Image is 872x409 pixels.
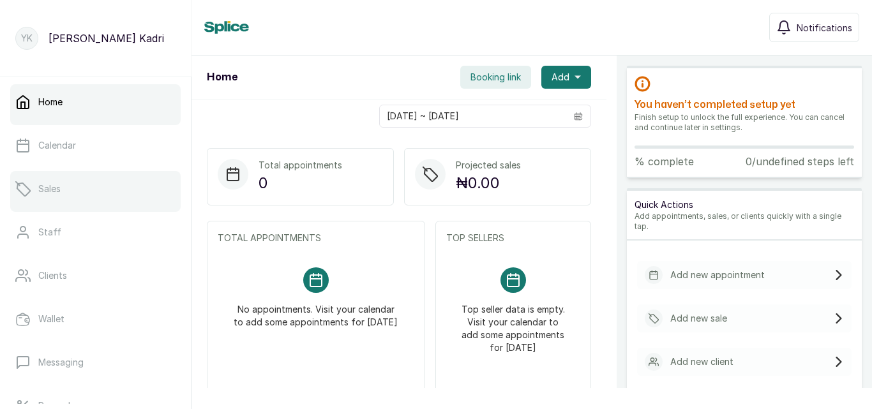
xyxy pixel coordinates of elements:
p: Messaging [38,356,84,369]
p: ₦0.00 [456,172,521,195]
p: 0 [259,172,342,195]
p: Top seller data is empty. Visit your calendar to add some appointments for [DATE] [462,293,565,354]
p: Sales [38,182,61,195]
p: No appointments. Visit your calendar to add some appointments for [DATE] [233,293,399,329]
h1: Home [207,70,237,85]
p: TOP SELLERS [446,232,580,244]
a: Home [10,84,181,120]
button: Notifications [769,13,859,42]
span: Notifications [797,21,852,34]
button: Add [541,66,591,89]
input: Select date [380,105,566,127]
p: Staff [38,226,61,239]
a: Sales [10,171,181,207]
p: Add new appointment [670,269,765,281]
p: Wallet [38,313,64,325]
p: Add appointments, sales, or clients quickly with a single tap. [635,211,854,232]
p: Finish setup to unlock the full experience. You can cancel and continue later in settings. [635,112,854,133]
span: Booking link [470,71,521,84]
p: [PERSON_NAME] Kadri [49,31,164,46]
p: 0/undefined steps left [746,154,854,169]
a: Messaging [10,345,181,380]
p: Quick Actions [635,198,854,211]
p: Projected sales [456,159,521,172]
a: Clients [10,258,181,294]
a: Staff [10,214,181,250]
p: YK [21,32,33,45]
h2: You haven’t completed setup yet [635,97,854,112]
svg: calendar [574,112,583,121]
span: Add [552,71,569,84]
p: TOTAL APPOINTMENTS [218,232,414,244]
button: Booking link [460,66,531,89]
p: % complete [635,154,694,169]
p: Home [38,96,63,108]
a: Wallet [10,301,181,337]
a: Calendar [10,128,181,163]
p: Add new client [670,355,733,368]
p: Total appointments [259,159,342,172]
p: Add new sale [670,312,727,325]
p: Calendar [38,139,76,152]
p: Clients [38,269,67,282]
